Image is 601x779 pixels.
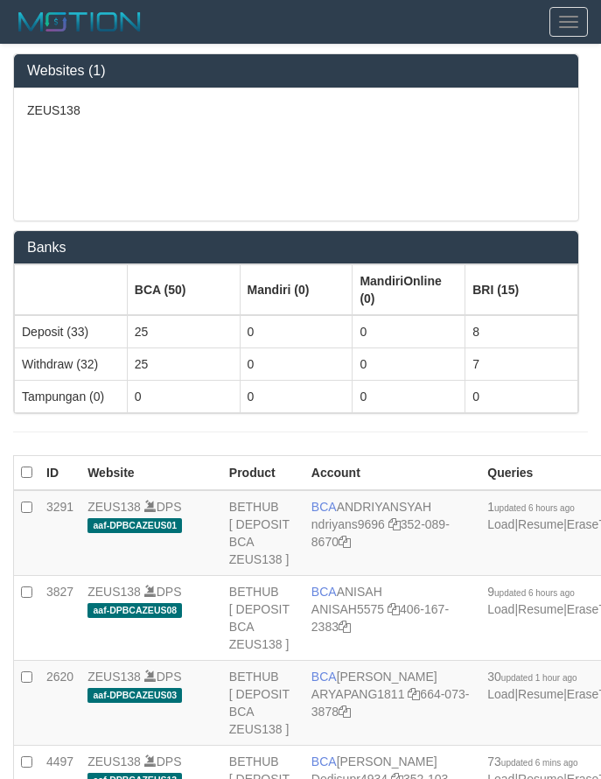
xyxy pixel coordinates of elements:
[15,315,128,348] td: Deposit (33)
[240,265,353,316] th: Group: activate to sort column ascending
[518,687,563,701] a: Resume
[353,315,465,348] td: 0
[304,661,480,746] td: [PERSON_NAME] 664-073-3878
[311,500,337,514] span: BCA
[87,754,141,768] a: ZEUS138
[487,585,575,599] span: 9
[339,705,351,719] a: Copy 6640733878 to clipboard
[39,576,80,661] td: 3827
[487,602,514,616] a: Load
[465,315,578,348] td: 8
[80,456,222,491] th: Website
[240,315,353,348] td: 0
[39,456,80,491] th: ID
[388,602,400,616] a: Copy ANISAH5575 to clipboard
[304,490,480,576] td: ANDRIYANSYAH 352-089-8670
[222,490,304,576] td: BETHUB [ DEPOSIT BCA ZEUS138 ]
[39,490,80,576] td: 3291
[13,9,146,35] img: MOTION_logo.png
[487,500,575,514] span: 1
[304,576,480,661] td: ANISAH 406-167-2383
[311,687,405,701] a: ARYAPANG1811
[487,670,577,684] span: 30
[222,456,304,491] th: Product
[353,381,465,413] td: 0
[127,315,240,348] td: 25
[501,758,578,768] span: updated 6 mins ago
[15,381,128,413] td: Tampungan (0)
[27,63,565,79] h3: Websites (1)
[240,381,353,413] td: 0
[27,102,565,119] p: ZEUS138
[311,602,384,616] a: ANISAH5575
[80,576,222,661] td: DPS
[87,585,141,599] a: ZEUS138
[304,456,480,491] th: Account
[487,754,577,768] span: 73
[15,348,128,381] td: Withdraw (32)
[127,381,240,413] td: 0
[494,503,575,513] span: updated 6 hours ago
[518,602,563,616] a: Resume
[311,585,337,599] span: BCA
[80,661,222,746] td: DPS
[87,603,182,618] span: aaf-DPBCAZEUS08
[15,265,128,316] th: Group: activate to sort column ascending
[487,687,514,701] a: Load
[87,500,141,514] a: ZEUS138
[27,240,565,256] h3: Banks
[388,517,401,531] a: Copy ndriyans9696 to clipboard
[465,265,578,316] th: Group: activate to sort column ascending
[408,687,420,701] a: Copy ARYAPANG1811 to clipboard
[465,381,578,413] td: 0
[353,348,465,381] td: 0
[240,348,353,381] td: 0
[339,535,351,549] a: Copy 3520898670 to clipboard
[87,688,182,703] span: aaf-DPBCAZEUS03
[501,673,577,683] span: updated 1 hour ago
[311,754,337,768] span: BCA
[487,517,514,531] a: Load
[339,620,351,634] a: Copy 4061672383 to clipboard
[494,588,575,598] span: updated 6 hours ago
[311,670,337,684] span: BCA
[80,490,222,576] td: DPS
[518,517,563,531] a: Resume
[222,661,304,746] td: BETHUB [ DEPOSIT BCA ZEUS138 ]
[39,661,80,746] td: 2620
[353,265,465,316] th: Group: activate to sort column ascending
[127,265,240,316] th: Group: activate to sort column ascending
[222,576,304,661] td: BETHUB [ DEPOSIT BCA ZEUS138 ]
[127,348,240,381] td: 25
[465,348,578,381] td: 7
[87,518,182,533] span: aaf-DPBCAZEUS01
[87,670,141,684] a: ZEUS138
[311,517,385,531] a: ndriyans9696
